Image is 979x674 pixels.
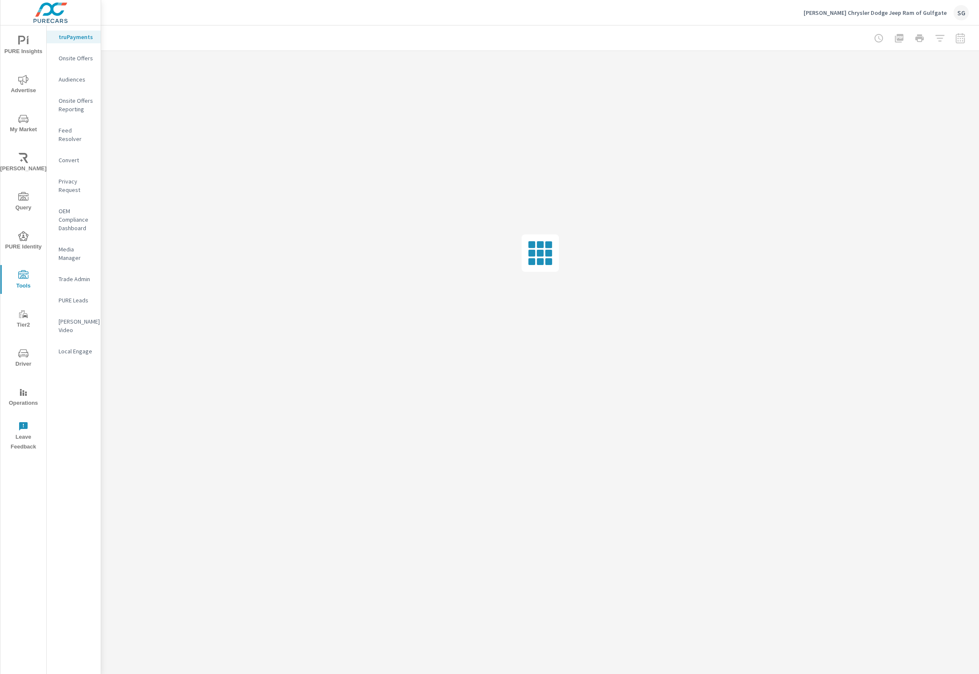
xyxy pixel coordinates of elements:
p: OEM Compliance Dashboard [59,207,94,232]
div: Convert [47,154,101,166]
div: Feed Resolver [47,124,101,145]
span: PURE Identity [3,231,44,252]
p: Onsite Offers Reporting [59,96,94,113]
p: [PERSON_NAME] Chrysler Dodge Jeep Ram of Gulfgate [804,9,947,17]
span: [PERSON_NAME] [3,153,44,174]
span: Advertise [3,75,44,96]
div: Media Manager [47,243,101,264]
span: Operations [3,387,44,408]
div: Local Engage [47,345,101,358]
p: [PERSON_NAME] Video [59,317,94,334]
div: nav menu [0,25,46,455]
div: PURE Leads [47,294,101,307]
div: Audiences [47,73,101,86]
p: Media Manager [59,245,94,262]
div: OEM Compliance Dashboard [47,205,101,234]
span: Driver [3,348,44,369]
p: PURE Leads [59,296,94,305]
p: Audiences [59,75,94,84]
span: Tier2 [3,309,44,330]
span: Query [3,192,44,213]
div: Onsite Offers [47,52,101,65]
p: Convert [59,156,94,164]
p: Privacy Request [59,177,94,194]
div: Trade Admin [47,273,101,285]
div: truPayments [47,31,101,43]
span: Leave Feedback [3,421,44,452]
div: [PERSON_NAME] Video [47,315,101,336]
div: Onsite Offers Reporting [47,94,101,116]
div: Privacy Request [47,175,101,196]
span: Tools [3,270,44,291]
p: Feed Resolver [59,126,94,143]
p: Onsite Offers [59,54,94,62]
p: truPayments [59,33,94,41]
p: Trade Admin [59,275,94,283]
span: My Market [3,114,44,135]
span: PURE Insights [3,36,44,56]
p: Local Engage [59,347,94,355]
div: SG [954,5,969,20]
